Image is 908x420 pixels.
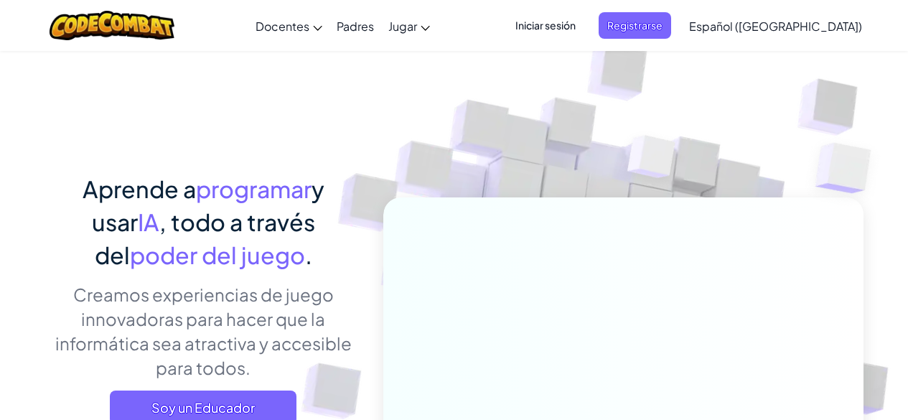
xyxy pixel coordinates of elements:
[507,12,584,39] button: Iniciar sesión
[599,12,671,39] button: Registrarse
[83,174,196,203] span: Aprende a
[138,207,159,236] span: IA
[95,207,315,269] span: , todo a través del
[196,174,312,203] span: programar
[388,19,417,34] span: Jugar
[130,241,305,269] span: poder del juego
[600,107,703,214] img: Overlap cubes
[329,6,381,45] a: Padres
[305,241,312,269] span: .
[50,11,175,40] img: CodeCombat logo
[256,19,309,34] span: Docentes
[248,6,329,45] a: Docentes
[45,282,362,380] p: Creamos experiencias de juego innovadoras para hacer que la informática sea atractiva y accesible...
[381,6,437,45] a: Jugar
[682,6,869,45] a: Español ([GEOGRAPHIC_DATA])
[689,19,862,34] span: Español ([GEOGRAPHIC_DATA])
